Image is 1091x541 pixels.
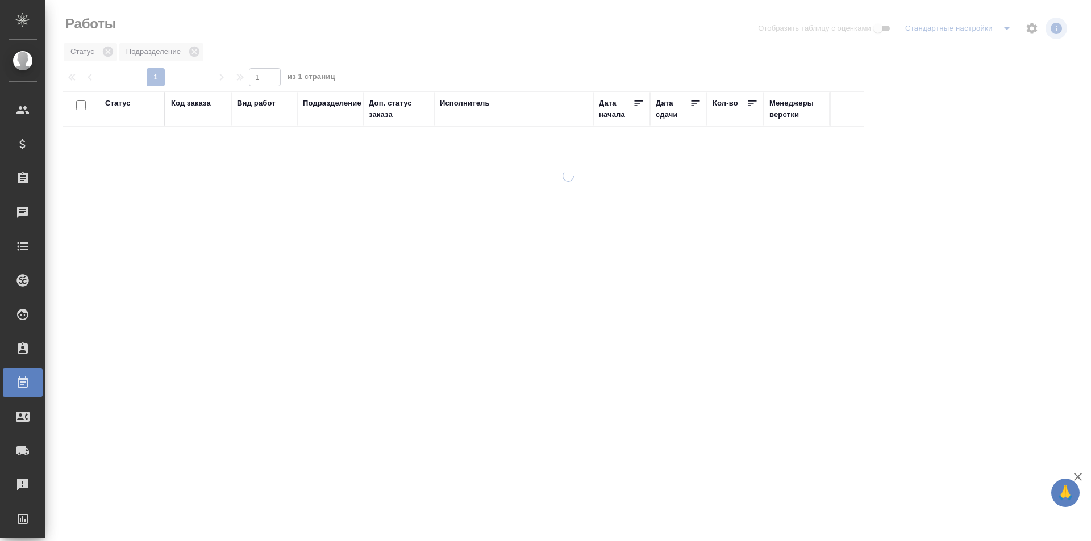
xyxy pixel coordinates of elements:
div: Код заказа [171,98,211,109]
div: Дата начала [599,98,633,120]
div: Менеджеры верстки [769,98,824,120]
div: Кол-во [713,98,738,109]
div: Дата сдачи [656,98,690,120]
div: Исполнитель [440,98,490,109]
span: 🙏 [1056,481,1075,505]
div: Статус [105,98,131,109]
div: Подразделение [303,98,361,109]
button: 🙏 [1051,479,1080,507]
div: Доп. статус заказа [369,98,428,120]
div: Вид работ [237,98,276,109]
